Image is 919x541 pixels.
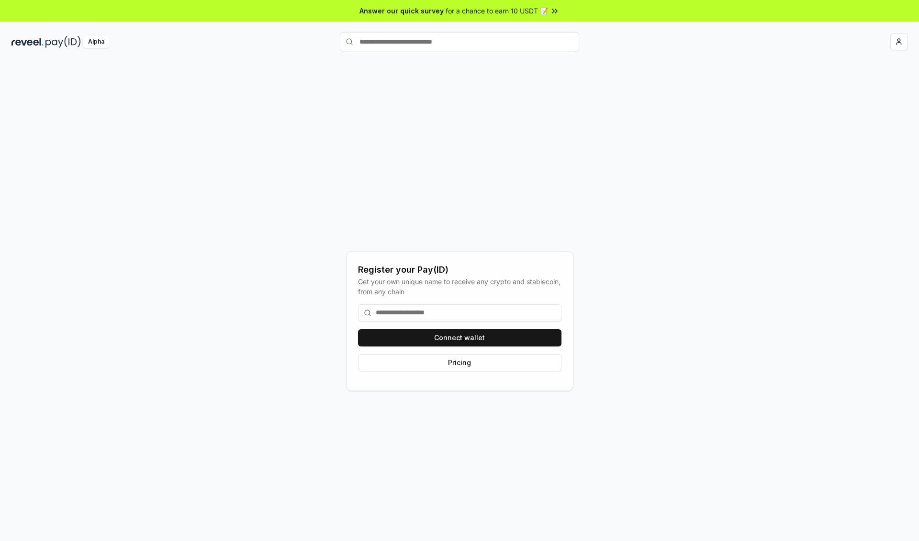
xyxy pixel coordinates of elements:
span: Answer our quick survey [359,6,444,16]
button: Pricing [358,354,561,371]
div: Get your own unique name to receive any crypto and stablecoin, from any chain [358,276,561,297]
img: reveel_dark [11,36,44,48]
div: Alpha [83,36,110,48]
span: for a chance to earn 10 USDT 📝 [446,6,548,16]
img: pay_id [45,36,81,48]
div: Register your Pay(ID) [358,263,561,276]
button: Connect wallet [358,329,561,346]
